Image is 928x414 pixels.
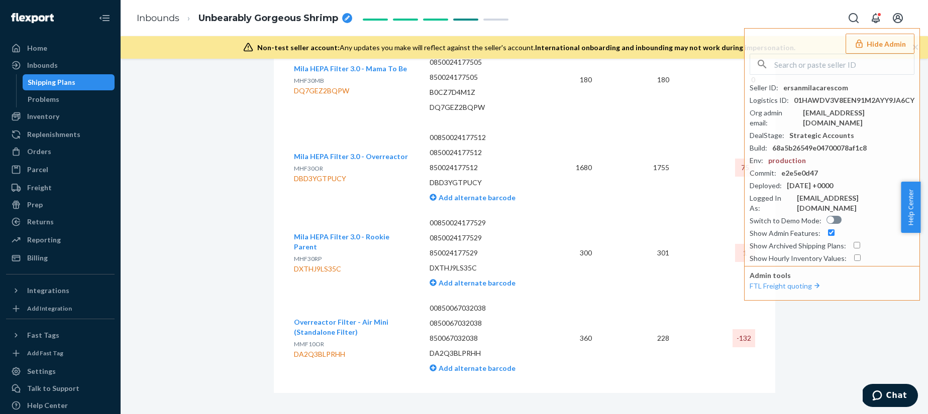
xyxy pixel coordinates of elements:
[430,318,542,328] p: 0850067032038
[6,144,115,160] a: Orders
[6,363,115,379] a: Settings
[6,347,115,359] a: Add Fast Tag
[6,197,115,213] a: Prep
[789,130,854,141] div: Strategic Accounts
[750,282,822,290] a: FTL Freight quoting
[257,43,795,53] div: Any updates you make will reflect against the seller's account.
[550,296,600,381] td: 360
[27,235,61,245] div: Reporting
[735,159,755,177] div: 75
[27,400,68,410] div: Help Center
[6,303,115,315] a: Add Integration
[23,91,115,107] a: Problems
[6,380,115,396] button: Talk to Support
[294,64,407,73] span: Mila HEPA Filter 3.0 - Mama To Be
[11,13,54,23] img: Flexport logo
[27,165,48,175] div: Parcel
[430,233,542,243] p: 0850024177529
[294,152,408,161] span: Mila HEPA Filter 3.0 - Overreactor
[430,102,542,112] p: DQ7GEZ2BQPW
[6,397,115,413] a: Help Center
[750,181,782,191] div: Deployed :
[27,129,80,140] div: Replenishments
[550,35,600,125] td: 180
[294,232,414,252] button: Mila HEPA Filter 3.0 - Rookie Parent
[6,232,115,248] a: Reporting
[294,349,414,359] div: DA2Q3BLPRHH
[750,216,821,226] div: Switch to Demo Mode :
[772,143,867,153] div: 68a5b26549e04700078af1c8
[600,125,677,210] td: 1755
[27,286,69,296] div: Integrations
[129,4,360,33] ol: breadcrumbs
[27,147,51,157] div: Orders
[750,270,914,281] p: Admin tools
[430,248,542,258] p: 850024177529
[6,283,115,299] button: Integrations
[294,64,407,74] button: Mila HEPA Filter 3.0 - Mama To Be
[797,193,914,213] div: [EMAIL_ADDRESS][DOMAIN_NAME]
[430,72,542,82] p: 850024177505
[750,130,784,141] div: DealStage :
[866,8,886,28] button: Open notifications
[437,193,515,202] span: Add alternate barcode
[27,330,59,340] div: Fast Tags
[774,54,914,74] input: Search or paste seller ID
[27,349,63,357] div: Add Fast Tag
[294,340,324,348] span: MMF10OR
[6,180,115,196] a: Freight
[430,348,542,358] p: DA2Q3BLPRHH
[735,244,755,262] div: 1
[750,83,778,93] div: Seller ID :
[430,163,542,173] p: 850024177512
[600,210,677,296] td: 301
[6,57,115,73] a: Inbounds
[294,317,414,337] button: Overreactor Filter - Air Mini (Standalone Filter)
[750,193,792,213] div: Logged In As :
[803,108,914,128] div: [EMAIL_ADDRESS][DOMAIN_NAME]
[27,60,58,70] div: Inbounds
[888,8,908,28] button: Open account menu
[294,174,408,184] div: DBD3YGTPUCY
[6,250,115,266] a: Billing
[6,126,115,143] a: Replenishments
[430,263,542,273] p: DXTHJ9LS35C
[677,35,755,125] td: 0
[430,303,542,313] p: 00850067032038
[430,364,515,372] a: Add alternate barcode
[294,255,322,262] span: MHF30RP
[535,43,795,52] span: International onboarding and inbounding may not work during impersonation.
[600,35,677,125] td: 180
[750,168,776,178] div: Commit :
[901,182,920,233] button: Help Center
[6,108,115,124] a: Inventory
[27,304,72,313] div: Add Integration
[430,333,542,343] p: 850067032038
[844,8,864,28] button: Open Search Box
[294,77,324,84] span: MHF30MB
[6,162,115,178] a: Parcel
[27,111,59,121] div: Inventory
[27,217,54,227] div: Returns
[437,279,515,287] span: Add alternate barcode
[430,148,542,158] p: 0850024177512
[750,108,798,128] div: Org admin email :
[750,156,763,166] div: Env :
[768,156,806,166] div: production
[863,384,918,409] iframe: Opens a widget where you can chat to one of our agents
[783,83,848,93] div: ersanmilacarescom
[27,183,52,193] div: Freight
[257,43,340,52] span: Non-test seller account:
[294,152,408,162] button: Mila HEPA Filter 3.0 - Overreactor
[27,43,47,53] div: Home
[787,181,833,191] div: [DATE] +0000
[430,193,515,202] a: Add alternate barcode
[430,87,542,97] p: B0CZ7D4M1Z
[27,200,43,210] div: Prep
[28,94,59,104] div: Problems
[294,318,388,336] span: Overreactor Filter - Air Mini (Standalone Filter)
[781,168,818,178] div: e2e5e0d47
[846,34,914,54] button: Hide Admin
